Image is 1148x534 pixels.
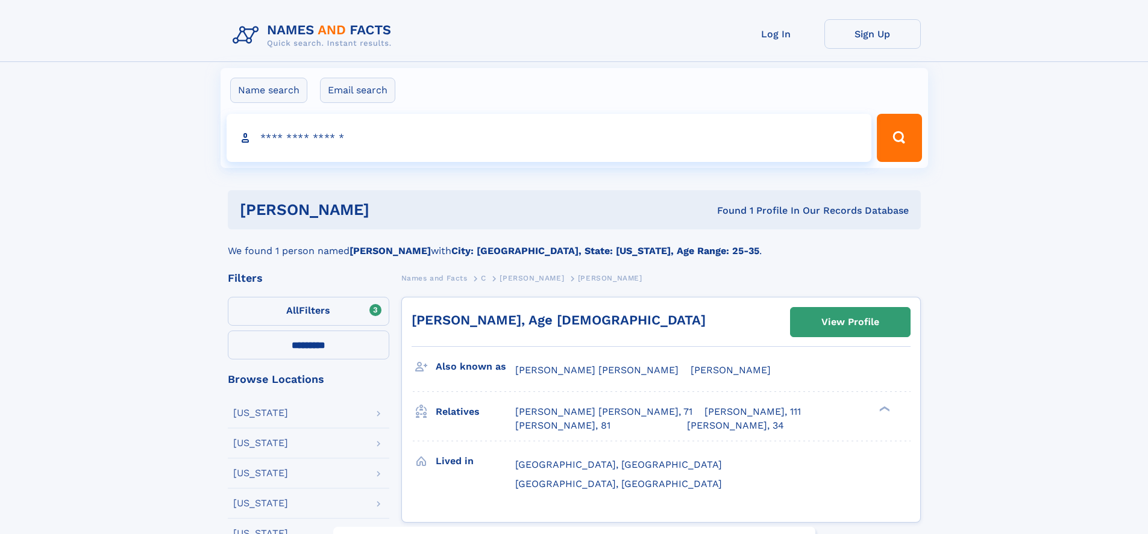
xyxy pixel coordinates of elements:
[228,229,921,258] div: We found 1 person named with .
[728,19,824,49] a: Log In
[436,356,515,377] h3: Also known as
[481,270,486,285] a: C
[233,408,288,418] div: [US_STATE]
[451,245,759,256] b: City: [GEOGRAPHIC_DATA], State: [US_STATE], Age Range: 25-35
[436,402,515,422] h3: Relatives
[233,498,288,508] div: [US_STATE]
[877,114,921,162] button: Search Button
[227,114,872,162] input: search input
[704,405,801,418] a: [PERSON_NAME], 111
[228,297,389,326] label: Filters
[543,204,909,217] div: Found 1 Profile In Our Records Database
[500,270,564,285] a: [PERSON_NAME]
[515,405,692,418] a: [PERSON_NAME] [PERSON_NAME], 71
[401,270,468,285] a: Names and Facts
[691,364,771,376] span: [PERSON_NAME]
[515,419,610,432] a: [PERSON_NAME], 81
[687,419,784,432] a: [PERSON_NAME], 34
[240,202,544,217] h1: [PERSON_NAME]
[320,78,395,103] label: Email search
[481,274,486,282] span: C
[228,19,401,52] img: Logo Names and Facts
[824,19,921,49] a: Sign Up
[350,245,431,256] b: [PERSON_NAME]
[233,468,288,478] div: [US_STATE]
[230,78,307,103] label: Name search
[286,305,299,316] span: All
[436,451,515,471] h3: Lived in
[500,274,564,282] span: [PERSON_NAME]
[876,405,891,413] div: ❯
[228,374,389,385] div: Browse Locations
[233,438,288,448] div: [US_STATE]
[412,312,706,328] a: [PERSON_NAME], Age [DEMOGRAPHIC_DATA]
[515,459,722,470] span: [GEOGRAPHIC_DATA], [GEOGRAPHIC_DATA]
[578,274,642,282] span: [PERSON_NAME]
[515,478,722,489] span: [GEOGRAPHIC_DATA], [GEOGRAPHIC_DATA]
[228,273,389,284] div: Filters
[791,308,910,337] a: View Profile
[821,308,879,336] div: View Profile
[515,364,679,376] span: [PERSON_NAME] [PERSON_NAME]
